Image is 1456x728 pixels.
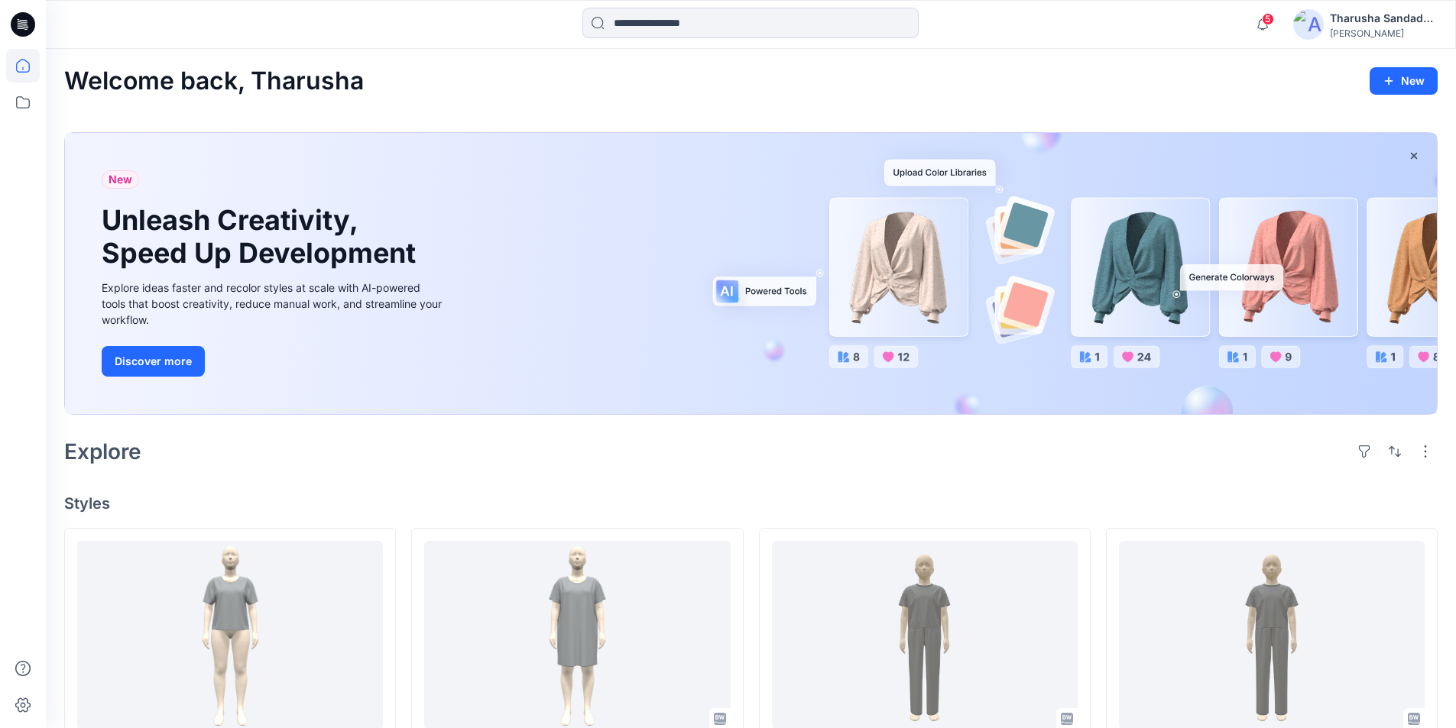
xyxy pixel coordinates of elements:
[102,346,205,377] button: Discover more
[1330,9,1437,28] div: Tharusha Sandadeepa
[1330,28,1437,39] div: [PERSON_NAME]
[1293,9,1324,40] img: avatar
[102,346,446,377] a: Discover more
[109,170,132,189] span: New
[1262,13,1274,25] span: 5
[1370,67,1438,95] button: New
[102,280,446,328] div: Explore ideas faster and recolor styles at scale with AI-powered tools that boost creativity, red...
[102,204,423,270] h1: Unleash Creativity, Speed Up Development
[64,439,141,464] h2: Explore
[64,67,364,95] h2: Welcome back, Tharusha
[64,494,1438,513] h4: Styles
